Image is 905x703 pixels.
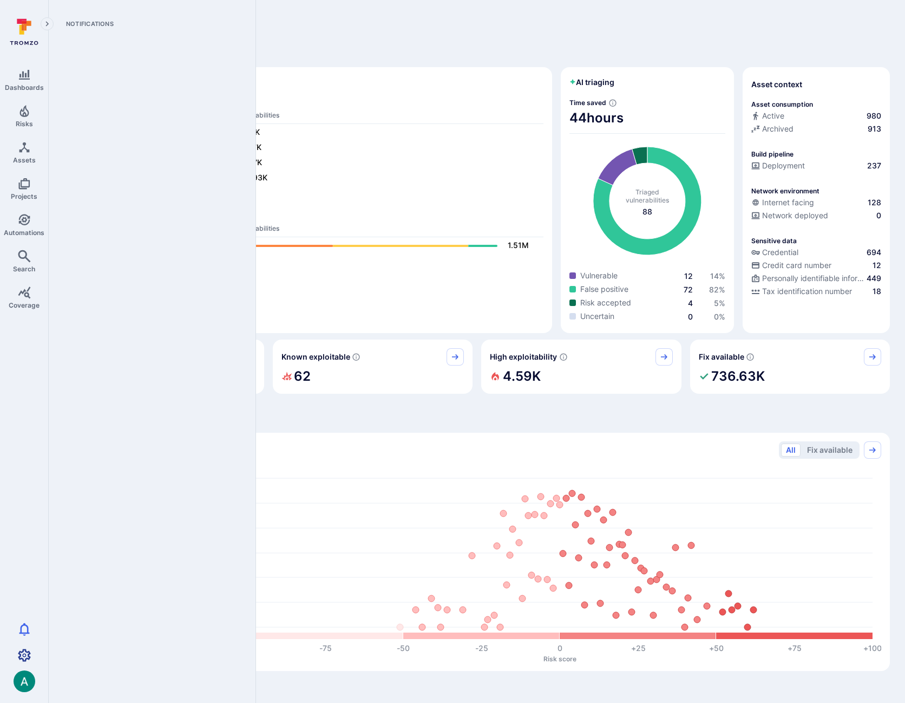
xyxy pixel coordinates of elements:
[751,100,813,108] p: Asset consumption
[710,271,725,281] a: 14%
[235,126,533,139] a: 1.03K
[751,260,881,273] div: Evidence indicative of processing credit card numbers
[11,192,37,200] span: Projects
[73,98,543,106] span: Dev scanners
[751,273,881,284] a: Personally identifiable information (PII)449
[294,366,311,387] h2: 62
[490,351,557,362] span: High exploitability
[714,312,725,321] span: 0 %
[876,210,881,221] span: 0
[751,237,797,245] p: Sensitive data
[319,643,332,653] text: -75
[580,284,628,295] span: False positive
[235,110,543,124] th: Vulnerabilities
[751,160,881,173] div: Configured deployment pipeline
[751,123,881,134] a: Archived913
[751,273,881,286] div: Evidence indicative of processing personally identifiable information
[762,260,831,271] span: Credit card number
[684,285,693,294] span: 72
[762,273,864,284] span: Personally identifiable information (PII)
[751,273,864,284] div: Personally identifiable information (PII)
[751,187,819,195] p: Network environment
[710,271,725,281] span: 14 %
[762,210,828,221] span: Network deployed
[751,247,798,258] div: Credential
[867,110,881,121] span: 980
[762,197,814,208] span: Internet facing
[762,123,793,134] span: Archived
[13,265,35,273] span: Search
[559,353,568,361] svg: EPSS score ≥ 0.7
[802,444,857,457] button: Fix available
[580,311,614,322] span: Uncertain
[608,99,617,107] svg: Estimated based on an average time of 30 mins needed to triage each vulnerability
[569,77,614,88] h2: AI triaging
[751,110,881,121] a: Active980
[762,160,805,171] span: Deployment
[709,643,724,653] text: +50
[751,247,881,260] div: Evidence indicative of handling user or service credentials
[235,172,533,185] a: 14.93K
[475,643,488,653] text: -25
[688,312,693,321] a: 0
[709,285,725,294] a: 82%
[626,188,669,204] span: Triaged vulnerabilities
[751,160,881,171] a: Deployment237
[714,298,725,308] span: 5 %
[631,643,646,653] text: +25
[873,260,881,271] span: 12
[14,671,35,692] div: Arjan Dehar
[503,366,541,387] h2: 4.59K
[273,340,473,394] div: Known exploitable
[64,411,890,426] span: Prioritize
[642,206,652,217] span: total
[73,211,543,219] span: Ops scanners
[868,197,881,208] span: 128
[235,141,533,154] a: 6.97K
[751,160,805,171] div: Deployment
[688,298,693,308] a: 4
[751,260,881,271] a: Credit card number12
[751,210,881,223] div: Evidence that the asset is packaged and deployed somewhere
[684,271,693,281] a: 12
[558,643,562,653] text: 0
[709,285,725,294] span: 82 %
[5,83,44,92] span: Dashboards
[580,297,631,308] span: Risk accepted
[281,351,350,362] span: Known exploitable
[57,19,247,28] span: Notifications
[751,197,881,210] div: Evidence that an asset is internet facing
[711,366,765,387] h2: 736.63K
[699,351,744,362] span: Fix available
[235,224,543,237] th: Vulnerabilities
[4,229,44,237] span: Automations
[746,353,755,361] svg: Vulnerabilities with fix available
[751,123,881,136] div: Code repository is archived
[868,123,881,134] span: 913
[867,273,881,284] span: 449
[867,160,881,171] span: 237
[762,286,852,297] span: Tax identification number
[751,286,881,299] div: Evidence indicative of processing tax identification numbers
[751,260,831,271] div: Credit card number
[751,197,881,208] a: Internet facing128
[751,286,852,297] div: Tax identification number
[41,17,54,30] button: Expand navigation menu
[580,270,618,281] span: Vulnerable
[751,110,784,121] div: Active
[14,671,35,692] img: ACg8ocLSa5mPYBaXNx3eFu_EmspyJX0laNWN7cXOFirfQ7srZveEpg=s96-c
[751,79,802,90] span: Asset context
[397,643,410,653] text: -50
[43,19,51,29] i: Expand navigation menu
[13,156,36,164] span: Assets
[788,643,802,653] text: +75
[751,210,828,221] div: Network deployed
[543,654,576,662] text: Risk score
[714,298,725,308] a: 5%
[762,247,798,258] span: Credential
[569,99,606,107] span: Time saved
[352,353,360,361] svg: Confirmed exploitable by KEV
